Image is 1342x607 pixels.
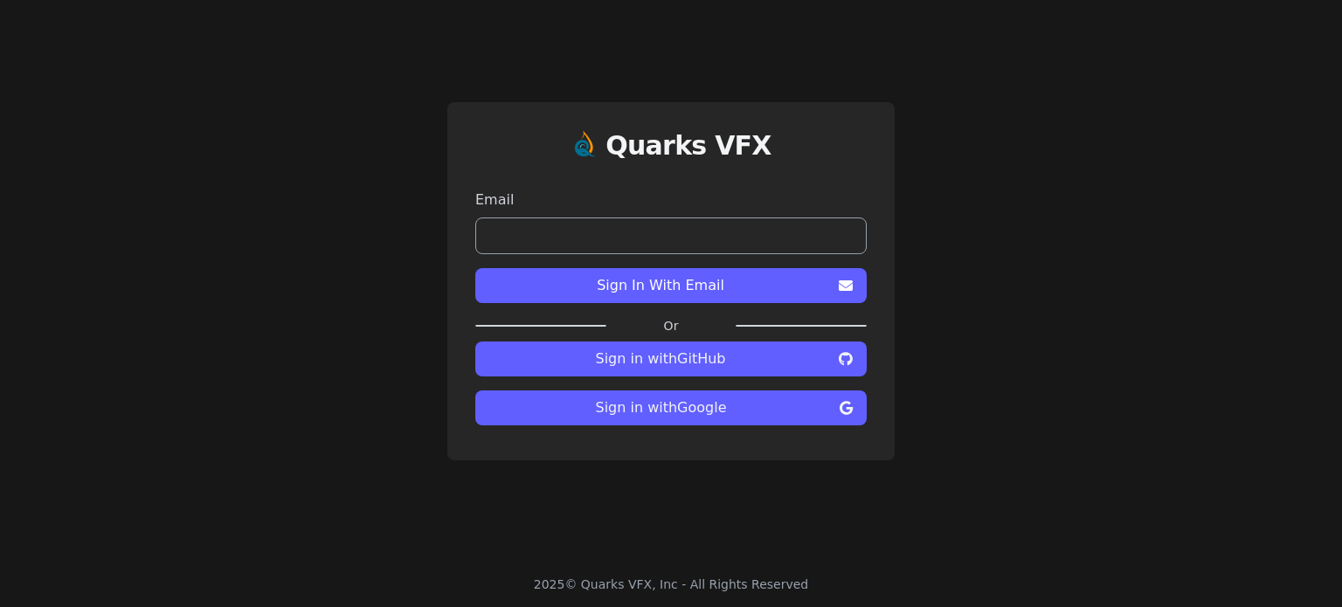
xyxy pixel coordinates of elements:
label: Or [606,317,736,335]
span: Sign in with GitHub [489,348,832,369]
span: Sign in with Google [489,397,833,418]
button: Sign In With Email [475,268,867,303]
span: Sign In With Email [489,275,832,296]
button: Sign in withGoogle [475,390,867,425]
div: 2025 © Quarks VFX, Inc - All Rights Reserved [534,576,809,593]
h1: Quarks VFX [605,130,771,162]
button: Sign in withGitHub [475,341,867,376]
a: Quarks VFX [605,130,771,176]
label: Email [475,190,867,210]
